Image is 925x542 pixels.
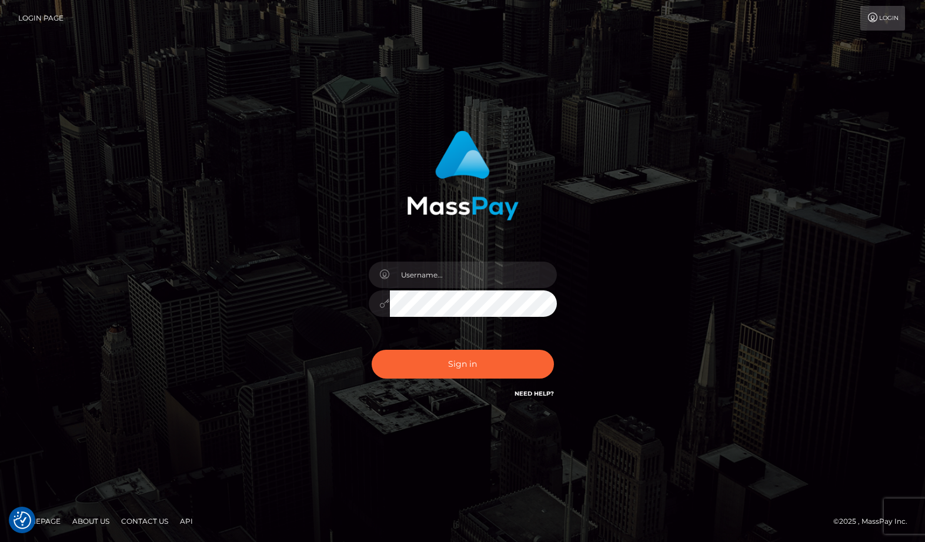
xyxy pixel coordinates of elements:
[18,6,64,31] a: Login Page
[68,512,114,530] a: About Us
[833,515,916,528] div: © 2025 , MassPay Inc.
[390,262,557,288] input: Username...
[407,131,519,220] img: MassPay Login
[515,390,554,397] a: Need Help?
[372,350,554,379] button: Sign in
[13,512,65,530] a: Homepage
[116,512,173,530] a: Contact Us
[860,6,905,31] a: Login
[175,512,198,530] a: API
[14,511,31,529] img: Revisit consent button
[14,511,31,529] button: Consent Preferences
